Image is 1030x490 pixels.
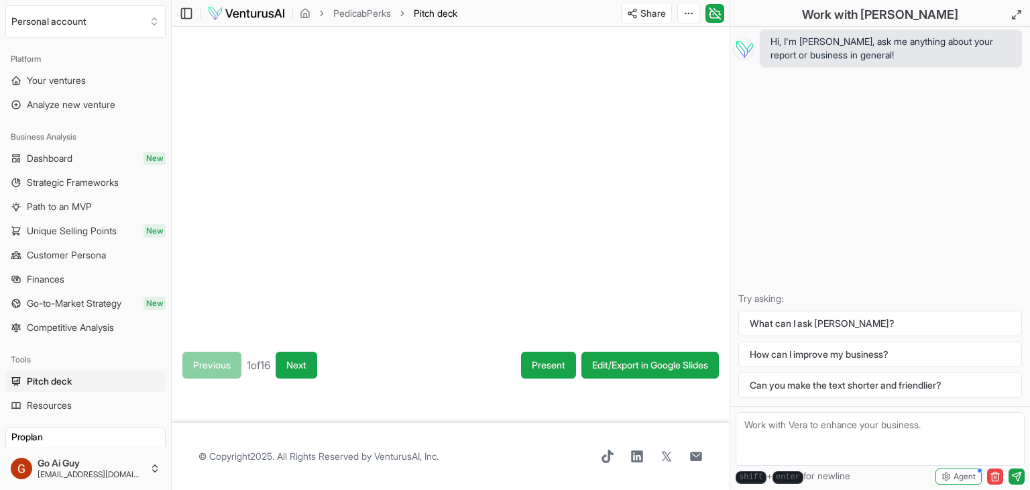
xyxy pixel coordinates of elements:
[5,395,166,416] a: Resources
[207,5,286,21] img: logo
[333,7,391,20] a: PedicabPerks
[5,70,166,91] a: Your ventures
[5,371,166,392] a: Pitch deck
[802,5,958,24] h2: Work with [PERSON_NAME]
[198,450,439,463] span: © Copyright 2025 . All Rights Reserved by .
[736,471,766,484] kbd: shift
[124,446,160,457] span: 40 / 40 left
[27,273,64,286] span: Finances
[144,297,166,310] span: New
[27,176,119,189] span: Strategic Frameworks
[5,317,166,338] a: Competitive Analysis
[5,293,166,314] a: Go-to-Market StrategyNew
[581,352,719,379] a: Edit/Export in Google Slides
[27,248,106,262] span: Customer Persona
[5,5,166,38] button: Select an organization
[770,35,1011,62] span: Hi, I'm [PERSON_NAME], ask me anything about your report or business in general!
[27,98,115,111] span: Analyze new venture
[11,446,72,457] span: Standard reports
[5,452,166,485] button: Go Ai Guy[EMAIL_ADDRESS][DOMAIN_NAME]
[5,349,166,371] div: Tools
[738,311,1022,336] button: What can I ask [PERSON_NAME]?
[5,196,166,217] a: Path to an MVP
[27,297,121,310] span: Go-to-Market Strategy
[300,7,457,20] nav: breadcrumb
[5,244,166,266] a: Customer Persona
[5,94,166,115] a: Analyze new venture
[144,152,166,165] span: New
[5,220,166,242] a: Unique Selling PointsNew
[27,152,72,165] span: Dashboard
[374,450,437,462] a: VenturusAI, Inc
[738,292,1022,305] p: Try asking:
[144,224,166,238] span: New
[954,471,976,482] span: Agent
[27,74,86,87] span: Your ventures
[736,469,850,484] span: + for newline
[247,357,270,373] span: 1 of 16
[27,321,114,334] span: Competitive Analysis
[621,3,672,24] button: Share
[772,471,803,484] kbd: enter
[5,148,166,169] a: DashboardNew
[414,7,457,20] span: Pitch deck
[11,458,32,479] img: ACg8ocLXo_uCDkdd4UjQl0nb1Qr5rYo2qLhD-JMkRUQg6JFSXGkVaw=s96-c
[5,268,166,290] a: Finances
[11,430,160,444] h3: Pro plan
[27,375,72,388] span: Pitch deck
[5,172,166,193] a: Strategic Frameworks
[733,38,754,59] img: Vera
[935,469,982,485] button: Agent
[27,200,92,213] span: Path to an MVP
[5,48,166,70] div: Platform
[521,352,576,379] button: Present
[276,352,317,379] button: Next
[27,224,117,238] span: Unique Selling Points
[27,399,72,412] span: Resources
[738,373,1022,398] button: Can you make the text shorter and friendlier?
[738,342,1022,367] button: How can I improve my business?
[38,469,144,480] span: [EMAIL_ADDRESS][DOMAIN_NAME]
[38,457,144,469] span: Go Ai Guy
[640,7,666,20] span: Share
[5,126,166,148] div: Business Analysis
